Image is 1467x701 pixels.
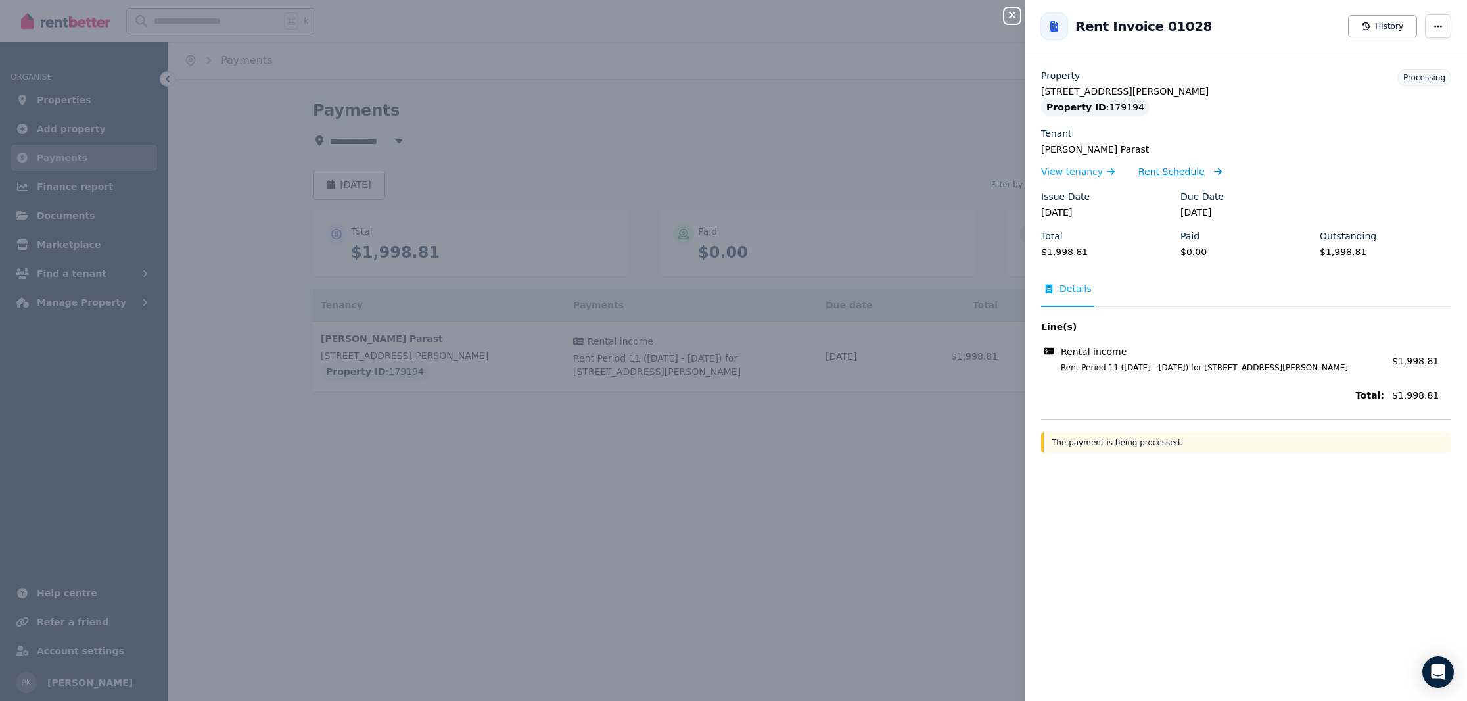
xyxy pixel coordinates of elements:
[1138,165,1222,178] a: Rent Schedule
[1392,356,1439,366] span: $1,998.81
[1348,15,1417,37] button: History
[1041,85,1451,98] legend: [STREET_ADDRESS][PERSON_NAME]
[1180,230,1199,243] label: Paid
[1041,165,1103,178] span: View tenancy
[1045,362,1384,373] span: Rent Period 11 ([DATE] - [DATE]) for [STREET_ADDRESS][PERSON_NAME]
[1041,245,1173,258] legend: $1,998.81
[1320,230,1376,243] label: Outstanding
[1041,320,1384,333] span: Line(s)
[1059,282,1092,295] span: Details
[1180,245,1312,258] legend: $0.00
[1046,101,1106,114] span: Property ID
[1180,190,1224,203] label: Due Date
[1422,656,1454,688] div: Open Intercom Messenger
[1041,389,1384,402] span: Total:
[1041,282,1451,307] nav: Tabs
[1041,190,1090,203] label: Issue Date
[1403,73,1445,82] span: Processing
[1041,432,1451,453] div: The payment is being processed.
[1392,389,1451,402] span: $1,998.81
[1041,98,1150,116] div: : 179194
[1041,206,1173,219] legend: [DATE]
[1041,143,1451,156] legend: [PERSON_NAME] Parast
[1320,245,1451,258] legend: $1,998.81
[1061,345,1127,358] span: Rental income
[1041,127,1072,140] label: Tenant
[1041,230,1063,243] label: Total
[1138,165,1205,178] span: Rent Schedule
[1075,17,1212,36] h2: Rent Invoice 01028
[1041,165,1115,178] a: View tenancy
[1180,206,1312,219] legend: [DATE]
[1041,69,1080,82] label: Property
